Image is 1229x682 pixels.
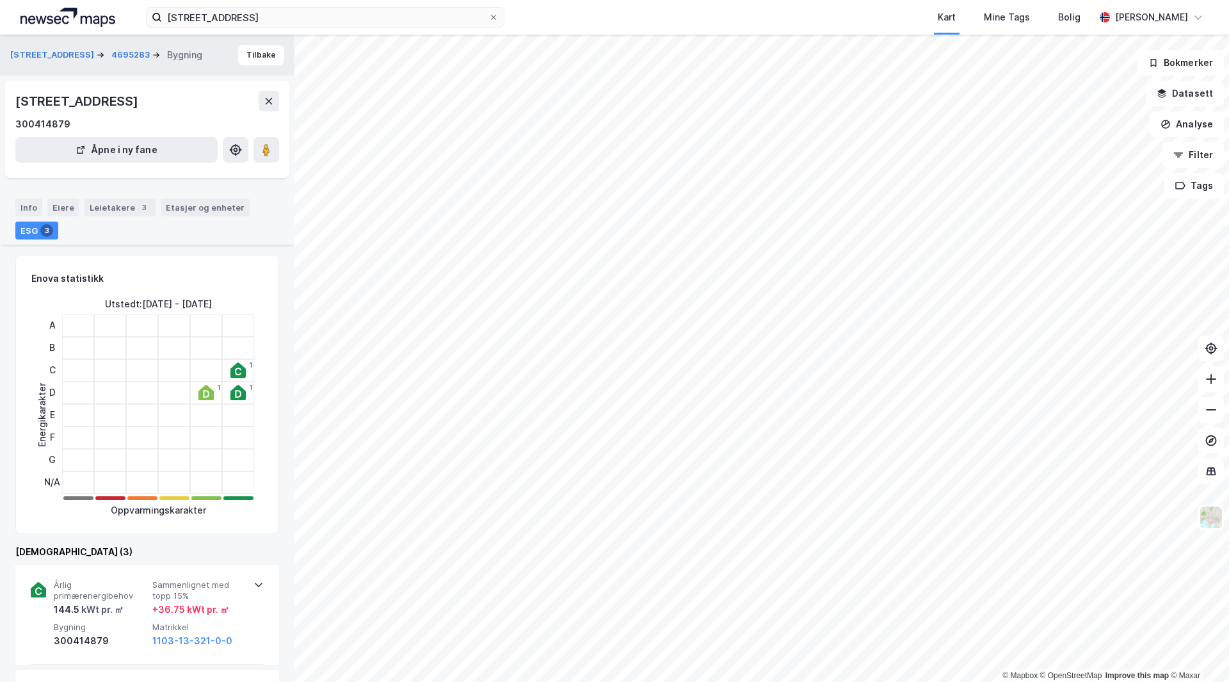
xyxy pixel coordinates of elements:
div: B [44,337,60,359]
div: N/A [44,471,60,494]
div: E [44,404,60,426]
div: Oppvarmingskarakter [111,503,206,518]
button: Filter [1162,142,1224,168]
iframe: Chat Widget [1165,621,1229,682]
span: Matrikkel [152,622,246,633]
div: Bygning [167,47,202,63]
div: 3 [40,224,53,237]
div: C [44,359,60,382]
div: Enova statistikk [31,271,104,286]
div: 300414879 [15,117,70,132]
img: logo.a4113a55bc3d86da70a041830d287a7e.svg [20,8,115,27]
div: 1 [249,361,252,369]
span: Sammenlignet med topp 15% [152,580,246,602]
div: D [44,382,60,404]
div: 300414879 [54,633,147,649]
button: Tilbake [238,45,284,65]
div: ESG [15,222,58,240]
a: Improve this map [1105,671,1169,680]
div: Utstedt : [DATE] - [DATE] [105,296,212,312]
div: A [44,314,60,337]
div: Leietakere [84,199,156,216]
input: Søk på adresse, matrikkel, gårdeiere, leietakere eller personer [162,8,488,27]
div: Eiere [47,199,79,216]
button: 1103-13-321-0-0 [152,633,232,649]
div: + 36.75 kWt pr. ㎡ [152,602,229,617]
button: 4695283 [111,49,152,61]
div: Energikarakter [35,383,50,447]
button: Analyse [1150,111,1224,137]
div: Etasjer og enheter [166,202,245,213]
button: Åpne i ny fane [15,137,218,163]
div: Bolig [1058,10,1080,25]
div: Info [15,199,42,216]
button: Bokmerker [1137,50,1224,76]
div: F [44,426,60,449]
button: [STREET_ADDRESS] [10,49,97,61]
button: Tags [1164,173,1224,199]
div: 144.5 [54,602,124,617]
div: 1 [217,384,220,391]
div: kWt pr. ㎡ [79,602,124,617]
img: Z [1199,505,1223,530]
div: Mine Tags [984,10,1030,25]
span: Årlig primærenergibehov [54,580,147,602]
button: Datasett [1146,81,1224,106]
a: OpenStreetMap [1040,671,1102,680]
a: Mapbox [1002,671,1038,680]
div: [STREET_ADDRESS] [15,91,141,111]
div: G [44,449,60,471]
div: [DEMOGRAPHIC_DATA] (3) [15,544,279,560]
div: Kart [938,10,956,25]
div: 3 [138,201,150,214]
span: Bygning [54,622,147,633]
div: 1 [249,384,252,391]
div: [PERSON_NAME] [1115,10,1188,25]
